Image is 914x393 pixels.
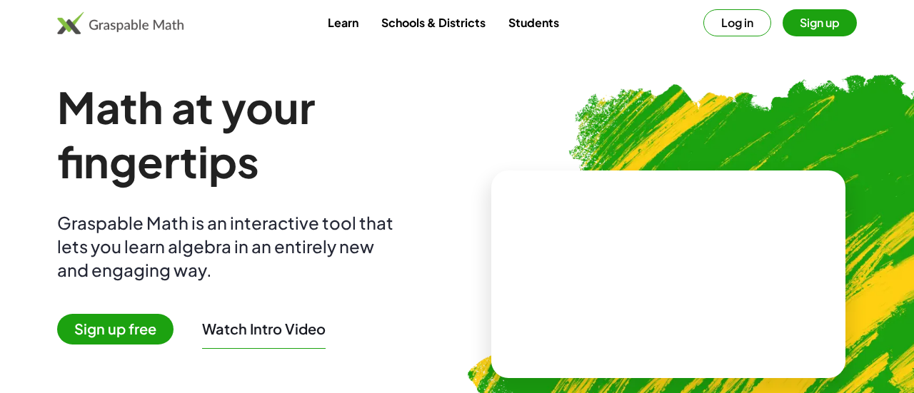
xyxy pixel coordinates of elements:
button: Log in [703,9,771,36]
a: Students [497,9,571,36]
button: Sign up [783,9,857,36]
video: What is this? This is dynamic math notation. Dynamic math notation plays a central role in how Gr... [561,220,775,327]
span: Sign up free [57,314,174,344]
div: Graspable Math is an interactive tool that lets you learn algebra in an entirely new and engaging... [57,211,400,282]
button: Watch Intro Video [202,320,326,338]
a: Schools & Districts [370,9,497,36]
a: Learn [316,9,370,36]
h1: Math at your fingertips [57,80,434,188]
